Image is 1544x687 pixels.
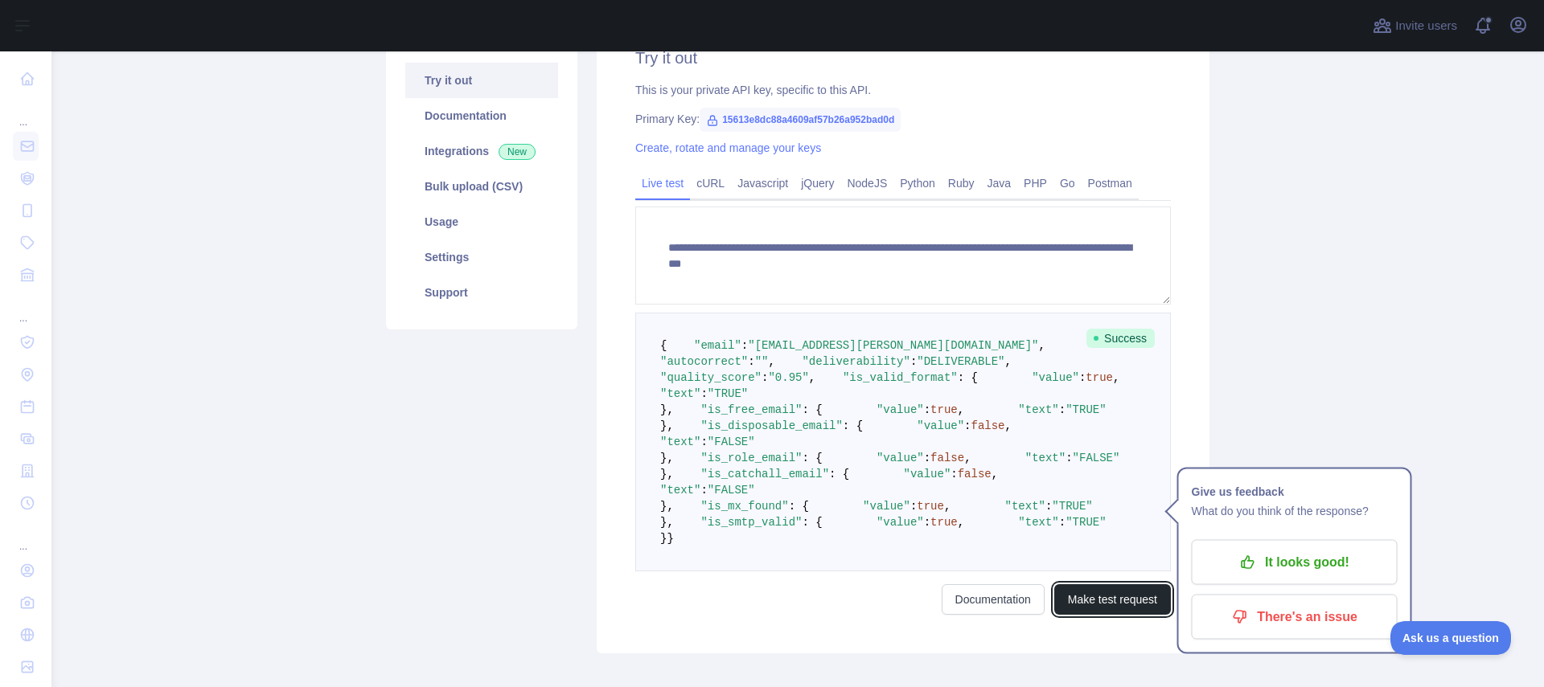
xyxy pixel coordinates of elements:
[13,96,39,129] div: ...
[708,387,748,400] span: "TRUE"
[1018,403,1058,416] span: "text"
[971,419,1005,432] span: false
[768,371,808,384] span: "0.95"
[877,452,924,464] span: "value"
[789,500,809,513] span: : {
[660,339,667,352] span: {
[660,403,674,416] span: },
[829,468,849,480] span: : {
[930,403,958,416] span: true
[731,170,795,196] a: Javascript
[958,371,978,384] span: : {
[667,532,673,545] span: }
[958,468,992,480] span: false
[843,419,863,432] span: : {
[1079,371,1086,384] span: :
[910,500,917,513] span: :
[700,516,802,529] span: "is_smtp_valid"
[877,516,924,529] span: "value"
[1059,403,1066,416] span: :
[1192,501,1398,521] p: What do you think of the response?
[843,371,958,384] span: "is_valid_format"
[930,452,964,464] span: false
[1017,170,1053,196] a: PHP
[660,500,674,513] span: },
[1204,549,1386,576] p: It looks good!
[1032,371,1079,384] span: "value"
[802,355,910,368] span: "deliverability"
[762,371,768,384] span: :
[1018,516,1058,529] span: "text"
[1192,482,1398,501] h1: Give us feedback
[700,500,788,513] span: "is_mx_found"
[1192,595,1398,640] button: There's an issue
[1066,452,1072,464] span: :
[660,516,674,529] span: },
[1390,621,1512,655] iframe: Toggle Customer Support
[809,371,815,384] span: ,
[405,239,558,275] a: Settings
[635,170,690,196] a: Live test
[405,98,558,133] a: Documentation
[748,355,754,368] span: :
[741,339,748,352] span: :
[964,452,971,464] span: ,
[708,484,755,497] span: "FALSE"
[660,532,667,545] span: }
[992,468,998,480] span: ,
[660,387,700,400] span: "text"
[635,82,1171,98] div: This is your private API key, specific to this API.
[635,111,1171,127] div: Primary Key:
[981,170,1018,196] a: Java
[660,419,674,432] span: },
[1082,170,1139,196] a: Postman
[660,436,700,448] span: "text"
[1113,371,1119,384] span: ,
[748,339,1038,352] span: "[EMAIL_ADDRESS][PERSON_NAME][DOMAIN_NAME]"
[1005,500,1045,513] span: "text"
[1073,452,1120,464] span: "FALSE"
[1395,17,1457,35] span: Invite users
[917,355,1004,368] span: "DELIVERABLE"
[802,403,822,416] span: : {
[405,63,558,98] a: Try it out
[863,500,910,513] span: "value"
[1066,403,1106,416] span: "TRUE"
[13,521,39,553] div: ...
[917,500,944,513] span: true
[700,436,707,448] span: :
[499,144,536,160] span: New
[1025,452,1066,464] span: "text"
[405,204,558,239] a: Usage
[700,484,707,497] span: :
[768,355,774,368] span: ,
[405,169,558,204] a: Bulk upload (CSV)
[700,403,802,416] span: "is_free_email"
[660,484,700,497] span: "text"
[660,452,674,464] span: },
[802,452,822,464] span: : {
[1086,329,1155,348] span: Success
[708,436,755,448] span: "FALSE"
[917,419,964,432] span: "value"
[944,500,951,513] span: ,
[755,355,769,368] span: ""
[893,170,942,196] a: Python
[951,468,957,480] span: :
[694,339,741,352] span: "email"
[1054,584,1171,615] button: Make test request
[958,403,964,416] span: ,
[1086,371,1113,384] span: true
[13,292,39,325] div: ...
[700,108,901,132] span: 15613e8dc88a4609af57b26a952bad0d
[942,170,981,196] a: Ruby
[1192,540,1398,585] button: It looks good!
[924,403,930,416] span: :
[660,355,748,368] span: "autocorrect"
[924,452,930,464] span: :
[802,516,822,529] span: : {
[700,419,842,432] span: "is_disposable_email"
[1204,603,1386,631] p: There's an issue
[635,141,821,154] a: Create, rotate and manage your keys
[904,468,951,480] span: "value"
